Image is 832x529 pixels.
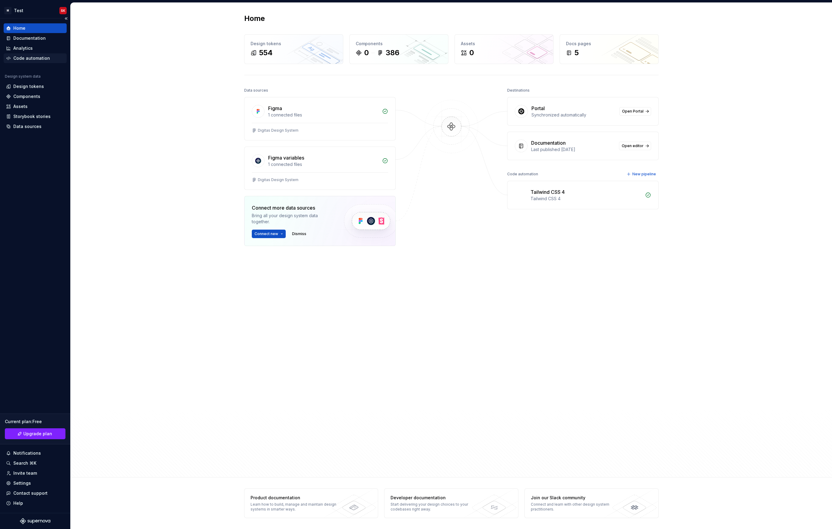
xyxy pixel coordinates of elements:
button: Notifications [4,448,67,458]
button: Contact support [4,488,67,498]
button: Search ⌘K [4,458,67,468]
div: Storybook stories [13,113,51,120]
svg: Supernova Logo [20,518,50,524]
div: Learn how to build, manage and maintain design systems in smarter ways. [251,502,339,512]
div: Components [13,93,40,99]
div: Developer documentation [391,495,479,501]
div: M [4,7,12,14]
a: Assets0 [454,34,554,64]
div: Join our Slack community [531,495,619,501]
div: Search ⌘K [13,460,36,466]
a: Assets [4,102,67,111]
div: Tailwind CSS 4 [531,196,641,202]
span: Connect new [255,231,278,236]
a: Components0386 [349,34,448,64]
div: Design system data [5,74,41,79]
div: Figma variables [268,154,304,161]
div: Test [14,8,23,14]
div: Notifications [13,450,41,456]
div: Assets [461,41,547,47]
button: Connect new [252,230,286,238]
span: Open Portal [622,109,644,114]
button: MTestSK [1,4,69,17]
button: New pipeline [625,170,659,178]
span: Dismiss [292,231,306,236]
div: 1 connected files [268,112,378,118]
a: Figma variables1 connected filesDigitas Design System [244,147,396,190]
div: Components [356,41,442,47]
div: Data sources [244,86,268,95]
div: Synchronized automatically [531,112,616,118]
div: Current plan : Free [5,419,65,425]
a: Settings [4,478,67,488]
a: Analytics [4,43,67,53]
div: 386 [386,48,399,58]
a: Code automation [4,53,67,63]
div: Tailwind CSS 4 [531,188,565,196]
a: Open Portal [619,107,651,116]
div: Code automation [13,55,50,61]
div: Start delivering your design choices to your codebases right away. [391,502,479,512]
div: Help [13,500,23,506]
div: Design tokens [13,83,44,89]
div: Design tokens [251,41,337,47]
div: Portal [531,105,545,112]
span: Upgrade plan [23,431,52,437]
div: Documentation [531,139,566,147]
div: Digitas Design System [258,128,298,133]
div: Digitas Design System [258,177,298,182]
div: Docs pages [566,41,652,47]
button: Dismiss [289,230,309,238]
button: Help [4,498,67,508]
div: Product documentation [251,495,339,501]
div: Assets [13,103,28,110]
button: Collapse sidebar [62,14,70,23]
div: Analytics [13,45,33,51]
div: Last published [DATE] [531,147,615,153]
div: Home [13,25,25,31]
div: Contact support [13,490,48,496]
a: Docs pages5 [560,34,659,64]
a: Design tokens [4,82,67,91]
a: Developer documentationStart delivering your design choices to your codebases right away. [384,488,518,518]
a: Figma1 connected filesDigitas Design System [244,97,396,140]
a: Home [4,23,67,33]
div: 1 connected files [268,161,378,167]
div: 554 [259,48,273,58]
a: Storybook stories [4,112,67,121]
a: Join our Slack communityConnect and learn with other design system practitioners. [524,488,659,518]
div: Invite team [13,470,37,476]
a: Components [4,92,67,101]
div: SK [61,8,65,13]
span: New pipeline [632,172,656,177]
div: Data sources [13,123,42,130]
div: Documentation [13,35,46,41]
div: Figma [268,105,282,112]
div: 0 [364,48,369,58]
h2: Home [244,14,265,23]
div: Bring all your design system data together. [252,213,334,225]
a: Open editor [619,142,651,150]
a: Documentation [4,33,67,43]
div: 5 [574,48,579,58]
a: Design tokens554 [244,34,343,64]
div: Settings [13,480,31,486]
div: Connect more data sources [252,204,334,211]
a: Upgrade plan [5,428,65,439]
span: Open editor [622,143,644,148]
a: Invite team [4,468,67,478]
a: Data sources [4,122,67,131]
a: Product documentationLearn how to build, manage and maintain design systems in smarter ways. [244,488,378,518]
div: Code automation [507,170,538,178]
div: Connect and learn with other design system practitioners. [531,502,619,512]
div: Destinations [507,86,530,95]
div: 0 [469,48,474,58]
